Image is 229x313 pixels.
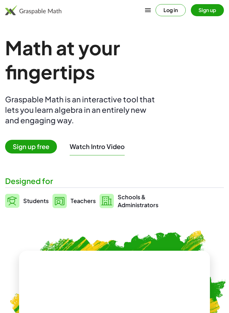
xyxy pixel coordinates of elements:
[5,193,49,209] a: Students
[70,142,125,151] button: Watch Intro Video
[156,4,186,16] button: Log in
[5,94,158,126] div: Graspable Math is an interactive tool that lets you learn algebra in an entirely new and engaging...
[100,193,158,209] a: Schools &Administrators
[5,176,224,186] div: Designed for
[191,4,224,16] button: Sign up
[52,194,67,208] img: svg%3e
[5,36,207,84] h1: Math at your fingertips
[118,193,158,209] span: Schools & Administrators
[52,193,96,209] a: Teachers
[5,194,19,208] img: svg%3e
[23,197,49,204] span: Students
[100,194,114,208] img: svg%3e
[71,197,96,204] span: Teachers
[5,140,57,153] span: Sign up free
